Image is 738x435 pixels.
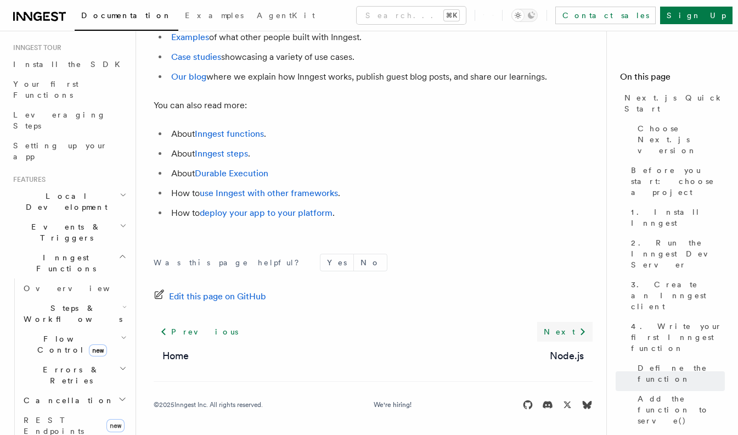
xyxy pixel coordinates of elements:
[9,186,129,217] button: Local Development
[75,3,178,31] a: Documentation
[620,70,725,88] h4: On this page
[9,191,120,213] span: Local Development
[195,129,264,139] a: Inngest functions
[171,71,206,82] a: Our blog
[200,208,333,218] a: deploy your app to your platform
[24,284,137,293] span: Overview
[537,322,593,342] a: Next
[638,393,725,426] span: Add the function to serve()
[19,364,119,386] span: Errors & Retries
[638,362,725,384] span: Define the function
[171,32,209,42] a: Examples
[19,391,129,410] button: Cancellation
[13,80,78,99] span: Your first Functions
[633,389,725,431] a: Add the function to serve()
[633,358,725,389] a: Define the function
[154,257,307,268] p: Was this page helpful?
[620,88,725,119] a: Next.js Quick Start
[171,52,221,62] a: Case studies
[627,202,725,233] a: 1. Install Inngest
[13,141,108,161] span: Setting up your app
[169,289,266,304] span: Edit this page on GitHub
[168,49,593,65] li: showcasing a variety of use cases.
[154,322,244,342] a: Previous
[19,329,129,360] button: Flow Controlnew
[631,237,725,270] span: 2. Run the Inngest Dev Server
[168,146,593,161] li: About .
[9,43,61,52] span: Inngest tour
[19,360,129,391] button: Errors & Retries
[178,3,250,30] a: Examples
[374,400,412,409] a: We're hiring!
[631,321,725,354] span: 4. Write your first Inngest function
[250,3,322,30] a: AgentKit
[168,166,593,181] li: About
[555,7,656,24] a: Contact sales
[168,30,593,45] li: of what other people built with Inngest.
[19,303,122,325] span: Steps & Workflows
[624,92,725,114] span: Next.js Quick Start
[185,11,244,20] span: Examples
[627,233,725,275] a: 2. Run the Inngest Dev Server
[9,136,129,166] a: Setting up your app
[631,279,725,312] span: 3. Create an Inngest client
[154,289,266,304] a: Edit this page on GitHub
[19,333,121,355] span: Flow Control
[9,74,129,105] a: Your first Functions
[9,252,119,274] span: Inngest Functions
[200,188,338,198] a: use Inngest with other frameworks
[627,160,725,202] a: Before you start: choose a project
[444,10,459,21] kbd: ⌘K
[357,7,466,24] button: Search...⌘K
[257,11,315,20] span: AgentKit
[19,298,129,329] button: Steps & Workflows
[162,348,189,364] a: Home
[511,9,538,22] button: Toggle dark mode
[19,278,129,298] a: Overview
[9,105,129,136] a: Leveraging Steps
[320,254,353,271] button: Yes
[168,186,593,201] li: How to .
[9,175,46,184] span: Features
[9,248,129,278] button: Inngest Functions
[354,254,387,271] button: No
[154,98,593,113] p: You can also read more:
[168,126,593,142] li: About .
[627,316,725,358] a: 4. Write your first Inngest function
[9,221,120,243] span: Events & Triggers
[13,60,127,69] span: Install the SDK
[13,110,106,130] span: Leveraging Steps
[9,217,129,248] button: Events & Triggers
[168,205,593,221] li: How to .
[627,275,725,316] a: 3. Create an Inngest client
[631,207,725,228] span: 1. Install Inngest
[550,348,584,364] a: Node.js
[106,419,125,432] span: new
[89,344,107,356] span: new
[638,123,725,156] span: Choose Next.js version
[631,165,725,198] span: Before you start: choose a project
[9,54,129,74] a: Install the SDK
[633,119,725,160] a: Choose Next.js version
[195,168,268,179] a: Durable Execution
[660,7,733,24] a: Sign Up
[168,69,593,85] li: where we explain how Inngest works, publish guest blog posts, and share our learnings.
[154,400,263,409] div: © 2025 Inngest Inc. All rights reserved.
[195,148,248,159] a: Inngest steps
[81,11,172,20] span: Documentation
[19,395,114,406] span: Cancellation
